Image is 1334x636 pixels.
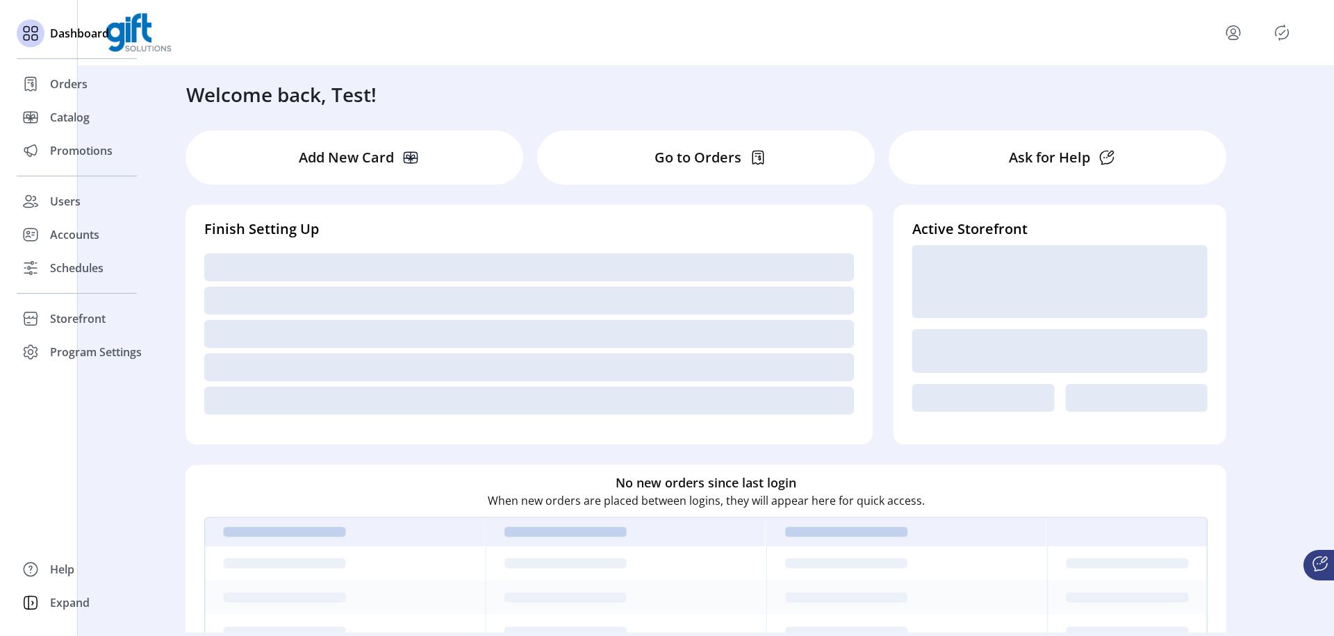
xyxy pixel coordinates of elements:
h4: Active Storefront [912,219,1208,240]
span: Help [50,561,74,578]
span: Dashboard [50,25,109,42]
span: Promotions [50,142,113,159]
p: Add New Card [299,147,394,168]
p: Go to Orders [654,147,741,168]
span: Accounts [50,226,99,243]
span: Expand [50,594,90,611]
p: Ask for Help [1009,147,1090,168]
span: Orders [50,76,88,92]
span: Schedules [50,260,104,276]
h6: No new orders since last login [616,474,796,492]
span: Storefront [50,310,106,327]
span: Program Settings [50,344,142,360]
button: Publisher Panel [1271,22,1293,44]
span: Catalog [50,109,90,126]
h4: Finish Setting Up [204,219,854,240]
span: Users [50,193,81,210]
p: When new orders are placed between logins, they will appear here for quick access. [488,492,925,509]
h3: Welcome back, Test! [186,80,377,109]
button: menu [1222,22,1244,44]
img: logo [106,13,172,52]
